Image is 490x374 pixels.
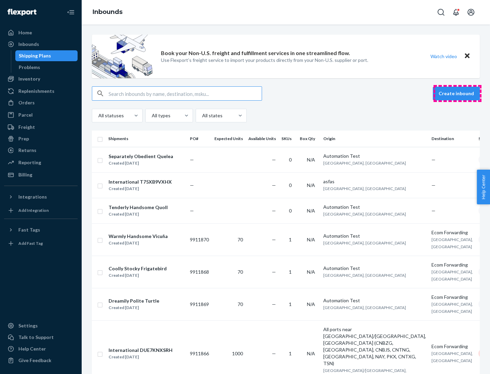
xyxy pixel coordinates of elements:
[109,347,173,354] div: International DUE7KNXSRH
[18,88,54,95] div: Replenishments
[463,51,472,61] button: Close
[307,157,315,163] span: N/A
[4,224,78,235] button: Fast Tags
[190,208,194,214] span: —
[323,186,406,191] span: [GEOGRAPHIC_DATA], [GEOGRAPHIC_DATA]
[109,87,262,100] input: Search inbounds by name, destination, msku...
[4,157,78,168] a: Reporting
[297,131,321,147] th: Box Qty
[201,112,202,119] input: All states
[109,265,167,272] div: Coolly Stocky Frigatebird
[307,237,315,242] span: N/A
[4,343,78,354] a: Help Center
[323,297,426,304] div: Automation Test
[18,135,29,142] div: Prep
[477,170,490,204] button: Help Center
[18,193,47,200] div: Integrations
[109,233,168,240] div: Warmly Handsome Vicuña
[18,357,51,364] div: Give Feedback
[190,157,194,163] span: —
[109,211,168,218] div: Created [DATE]
[238,301,243,307] span: 70
[87,2,128,22] ol: breadcrumbs
[161,49,350,57] p: Book your Non-U.S. freight and fulfillment services in one streamlined flow.
[307,301,315,307] span: N/A
[272,208,276,214] span: —
[4,86,78,97] a: Replenishments
[64,5,78,19] button: Close Navigation
[272,182,276,188] span: —
[18,29,32,36] div: Home
[323,153,426,159] div: Automation Test
[187,131,212,147] th: PO#
[4,122,78,133] a: Freight
[431,157,436,163] span: —
[187,223,212,256] td: 9911870
[272,269,276,275] span: —
[187,288,212,320] td: 9911869
[18,171,32,178] div: Billing
[4,355,78,366] button: Give Feedback
[4,39,78,50] a: Inbounds
[238,237,243,242] span: 70
[431,229,473,236] div: Ecom Forwarding
[18,124,35,131] div: Freight
[4,191,78,202] button: Integrations
[289,182,292,188] span: 0
[187,256,212,288] td: 9911868
[18,226,40,233] div: Fast Tags
[307,208,315,214] span: N/A
[18,345,46,352] div: Help Center
[289,237,292,242] span: 1
[307,182,315,188] span: N/A
[323,233,426,239] div: Automation Test
[4,169,78,180] a: Billing
[4,332,78,343] a: Talk to Support
[109,272,167,279] div: Created [DATE]
[4,73,78,84] a: Inventory
[289,208,292,214] span: 0
[151,112,152,119] input: All types
[109,178,172,185] div: International T75XB9VXHX
[289,351,292,356] span: 1
[323,211,406,217] span: [GEOGRAPHIC_DATA], [GEOGRAPHIC_DATA]
[449,5,463,19] button: Open notifications
[431,351,473,363] span: [GEOGRAPHIC_DATA], [GEOGRAPHIC_DATA]
[272,351,276,356] span: —
[4,205,78,216] a: Add Integration
[238,269,243,275] span: 70
[426,51,461,61] button: Watch video
[18,207,49,213] div: Add Integration
[272,157,276,163] span: —
[4,97,78,108] a: Orders
[109,204,168,211] div: Tenderly Handsome Quoll
[431,208,436,214] span: —
[4,27,78,38] a: Home
[431,343,473,350] div: Ecom Forwarding
[307,269,315,275] span: N/A
[7,9,36,16] img: Flexport logo
[4,133,78,144] a: Prep
[431,269,473,282] span: [GEOGRAPHIC_DATA], [GEOGRAPHIC_DATA]
[18,159,41,166] div: Reporting
[190,182,194,188] span: —
[161,57,368,64] p: Use Flexport’s freight service to import your products directly from your Non-U.S. supplier or port.
[323,204,426,210] div: Automation Test
[4,238,78,249] a: Add Fast Tag
[15,62,78,73] a: Problems
[18,322,38,329] div: Settings
[279,131,297,147] th: SKUs
[19,52,51,59] div: Shipping Plans
[323,240,406,245] span: [GEOGRAPHIC_DATA], [GEOGRAPHIC_DATA]
[431,302,473,314] span: [GEOGRAPHIC_DATA], [GEOGRAPHIC_DATA]
[109,297,159,304] div: Dreamily Polite Turtle
[18,240,43,246] div: Add Fast Tag
[272,301,276,307] span: —
[109,185,172,192] div: Created [DATE]
[93,8,122,16] a: Inbounds
[323,273,406,278] span: [GEOGRAPHIC_DATA], [GEOGRAPHIC_DATA]
[464,5,478,19] button: Open account menu
[212,131,246,147] th: Expected Units
[431,237,473,249] span: [GEOGRAPHIC_DATA], [GEOGRAPHIC_DATA]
